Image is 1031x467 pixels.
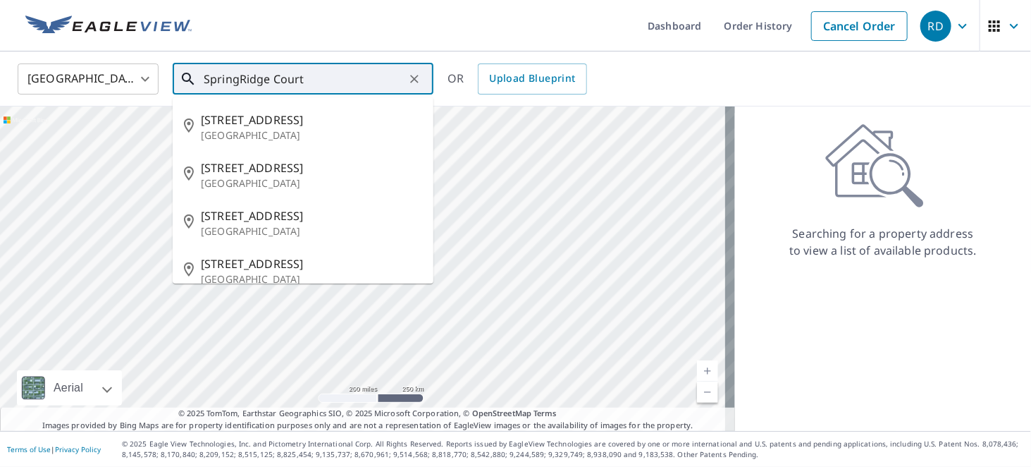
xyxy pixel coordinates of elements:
[204,59,405,99] input: Search by address or latitude-longitude
[7,444,51,454] a: Terms of Use
[17,370,122,406] div: Aerial
[201,224,422,238] p: [GEOGRAPHIC_DATA]
[472,408,531,418] a: OpenStreetMap
[25,16,192,37] img: EV Logo
[920,11,951,42] div: RD
[789,225,977,259] p: Searching for a property address to view a list of available products.
[201,207,422,224] span: [STREET_ADDRESS]
[478,63,586,95] a: Upload Blueprint
[201,255,422,272] span: [STREET_ADDRESS]
[697,382,718,403] a: Current Level 5, Zoom Out
[533,408,557,418] a: Terms
[201,111,422,128] span: [STREET_ADDRESS]
[178,408,557,420] span: © 2025 TomTom, Earthstar Geographics SIO, © 2025 Microsoft Corporation, ©
[447,63,587,95] div: OR
[201,176,422,190] p: [GEOGRAPHIC_DATA]
[18,59,159,99] div: [GEOGRAPHIC_DATA]
[811,11,908,41] a: Cancel Order
[55,444,101,454] a: Privacy Policy
[697,360,718,382] a: Current Level 5, Zoom In
[201,128,422,142] p: [GEOGRAPHIC_DATA]
[201,272,422,286] p: [GEOGRAPHIC_DATA]
[405,69,424,89] button: Clear
[489,70,575,87] span: Upload Blueprint
[49,370,87,406] div: Aerial
[122,439,1024,460] p: © 2025 Eagle View Technologies, Inc. and Pictometry International Corp. All Rights Reserved. Repo...
[7,445,101,454] p: |
[201,159,422,176] span: [STREET_ADDRESS]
